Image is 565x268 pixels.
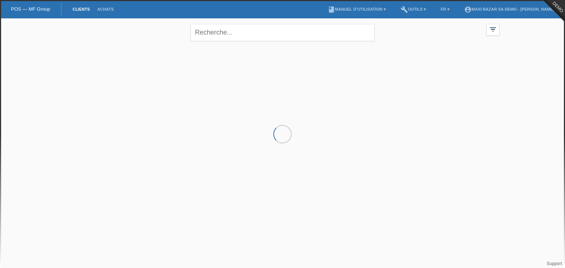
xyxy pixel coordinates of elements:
[328,6,335,13] i: book
[324,7,390,11] a: bookManuel d’utilisation ▾
[397,7,430,11] a: buildOutils ▾
[464,6,472,13] i: account_circle
[11,6,50,12] a: POS — MF Group
[401,6,408,13] i: build
[461,7,561,11] a: account_circleMAXI BAZAR SA Demo - [PERSON_NAME] ▾
[547,261,562,266] a: Support
[437,7,453,11] a: FR ▾
[489,25,497,33] i: filter_list
[191,24,374,41] input: Recherche...
[69,7,93,11] a: Clients
[93,7,117,11] a: Achats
